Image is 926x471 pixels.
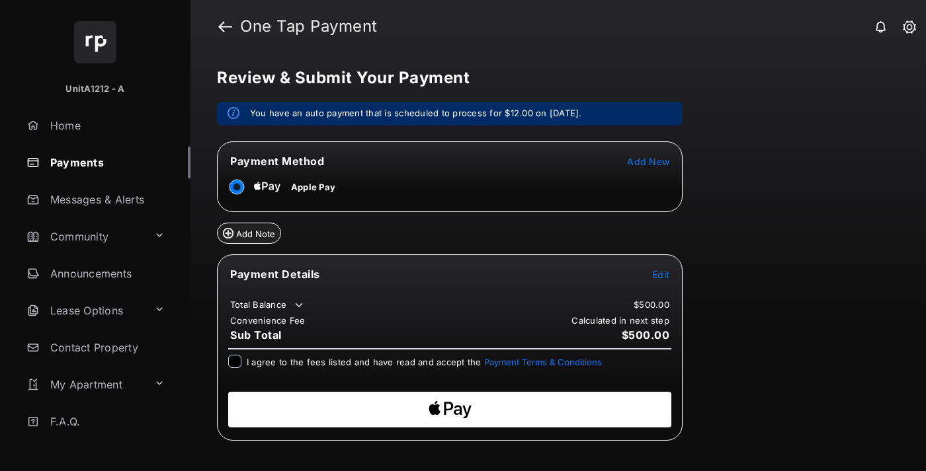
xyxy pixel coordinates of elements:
[217,223,281,244] button: Add Note
[627,155,669,168] button: Add New
[21,332,190,363] a: Contact Property
[652,269,669,280] span: Edit
[74,21,116,63] img: svg+xml;base64,PHN2ZyB4bWxucz0iaHR0cDovL3d3dy53My5vcmcvMjAwMC9zdmciIHdpZHRoPSI2NCIgaGVpZ2h0PSI2NC...
[21,406,190,437] a: F.A.Q.
[622,328,670,342] span: $500.00
[217,70,889,86] h5: Review & Submit Your Payment
[65,83,124,96] p: UnitA1212 - A
[633,299,670,310] td: $500.00
[652,268,669,281] button: Edit
[250,107,582,120] em: You have an auto payment that is scheduled to process for $12.00 on [DATE].
[21,184,190,215] a: Messages & Alerts
[230,299,306,312] td: Total Balance
[21,221,149,252] a: Community
[230,155,324,168] span: Payment Method
[484,357,602,367] button: I agree to the fees listed and have read and accept the
[627,156,669,167] span: Add New
[240,18,378,34] strong: One Tap Payment
[21,258,190,289] a: Announcements
[21,147,190,178] a: Payments
[230,314,306,326] td: Convenience Fee
[21,110,190,141] a: Home
[21,295,149,326] a: Lease Options
[21,369,149,400] a: My Apartment
[230,268,320,281] span: Payment Details
[230,328,282,342] span: Sub Total
[571,314,670,326] td: Calculated in next step
[291,182,335,192] span: Apple Pay
[247,357,602,367] span: I agree to the fees listed and have read and accept the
